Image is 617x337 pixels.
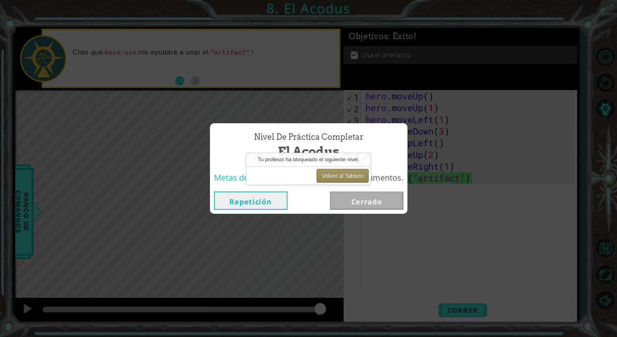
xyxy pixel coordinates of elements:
span: Nivel de Práctica Completar [254,131,363,143]
span: El Acodus [278,143,339,160]
span: Tu profesor ha bloqueado el siguiente nivel. [258,156,359,162]
button: Cerrado [330,192,403,210]
button: Repetición [214,192,288,210]
span: Metas de aprendizaje: [214,172,296,183]
button: Volver al Tablero [317,169,369,183]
